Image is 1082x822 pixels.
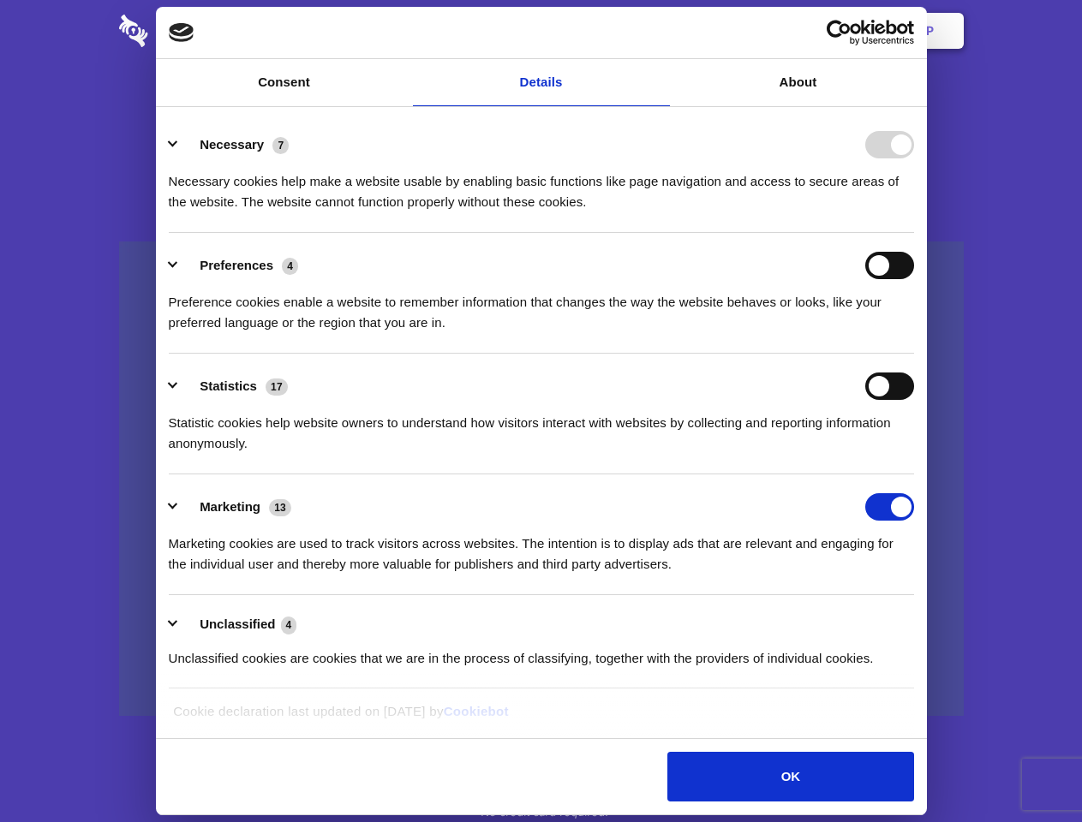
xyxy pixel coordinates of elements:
div: Preference cookies enable a website to remember information that changes the way the website beha... [169,279,914,333]
label: Statistics [200,378,257,393]
img: logo-wordmark-white-trans-d4663122ce5f474addd5e946df7df03e33cb6a1c49d2221995e7729f52c070b2.svg [119,15,266,47]
a: Wistia video thumbnail [119,241,964,717]
button: Unclassified (4) [169,614,308,635]
a: Details [413,59,670,106]
div: Necessary cookies help make a website usable by enabling basic functions like page navigation and... [169,158,914,212]
span: 4 [282,258,298,275]
span: 17 [266,378,288,396]
a: About [670,59,927,106]
a: Consent [156,59,413,106]
button: Necessary (7) [169,131,300,158]
label: Necessary [200,137,264,152]
div: Statistic cookies help website owners to understand how visitors interact with websites by collec... [169,400,914,454]
button: Preferences (4) [169,252,309,279]
a: Login [777,4,852,57]
button: Statistics (17) [169,372,299,400]
h1: Eliminate Slack Data Loss. [119,77,964,139]
button: OK [667,752,913,801]
label: Marketing [200,499,260,514]
span: 13 [269,499,291,516]
h4: Auto-redaction of sensitive data, encrypted data sharing and self-destructing private chats. Shar... [119,156,964,212]
a: Pricing [503,4,577,57]
div: Unclassified cookies are cookies that we are in the process of classifying, together with the pro... [169,635,914,669]
img: logo [169,23,194,42]
iframe: Drift Widget Chat Controller [996,736,1061,801]
span: 4 [281,616,297,634]
button: Marketing (13) [169,493,302,521]
a: Cookiebot [444,704,509,718]
div: Marketing cookies are used to track visitors across websites. The intention is to display ads tha... [169,521,914,575]
label: Preferences [200,258,273,272]
a: Contact [695,4,774,57]
span: 7 [272,137,289,154]
a: Usercentrics Cookiebot - opens in a new window [764,20,914,45]
div: Cookie declaration last updated on [DATE] by [160,701,922,735]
